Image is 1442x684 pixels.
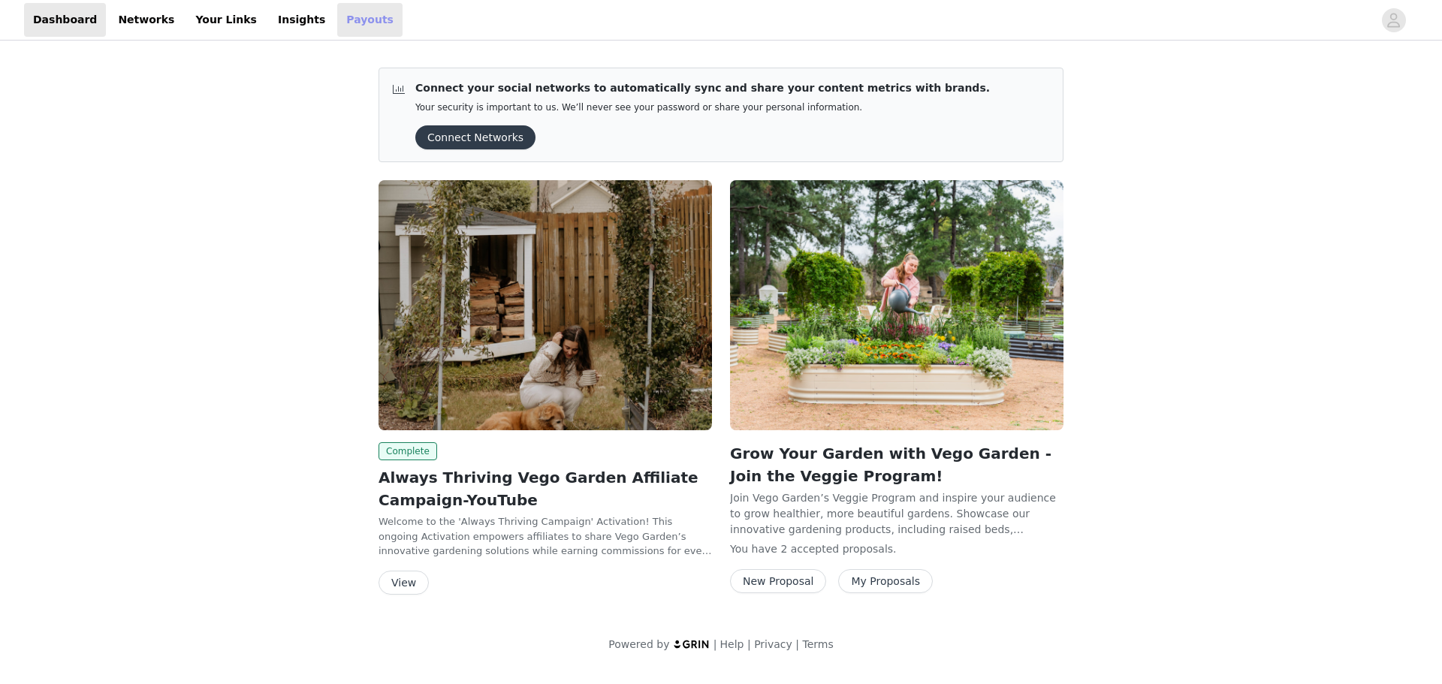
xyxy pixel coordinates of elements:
[379,442,437,460] span: Complete
[888,543,893,555] span: s
[379,514,712,559] p: Welcome to the 'Always Thriving Campaign' Activation! This ongoing Activation empowers affiliates...
[415,125,535,149] button: Connect Networks
[730,442,1063,487] h2: Grow Your Garden with Vego Garden - Join the Veggie Program!
[838,569,933,593] button: My Proposals
[337,3,403,37] a: Payouts
[186,3,266,37] a: Your Links
[730,180,1063,430] img: Vego Garden
[673,639,710,649] img: logo
[730,490,1063,535] p: Join Vego Garden’s Veggie Program and inspire your audience to grow healthier, more beautiful gar...
[713,638,717,650] span: |
[24,3,106,37] a: Dashboard
[720,638,744,650] a: Help
[802,638,833,650] a: Terms
[109,3,183,37] a: Networks
[730,541,1063,557] p: You have 2 accepted proposal .
[379,571,429,595] button: View
[379,577,429,589] a: View
[747,638,751,650] span: |
[608,638,669,650] span: Powered by
[754,638,792,650] a: Privacy
[415,102,990,113] p: Your security is important to us. We’ll never see your password or share your personal information.
[1386,8,1401,32] div: avatar
[379,180,712,430] img: Vego Garden
[415,80,990,96] p: Connect your social networks to automatically sync and share your content metrics with brands.
[269,3,334,37] a: Insights
[730,569,826,593] button: New Proposal
[795,638,799,650] span: |
[379,466,712,511] h2: Always Thriving Vego Garden Affiliate Campaign-YouTube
